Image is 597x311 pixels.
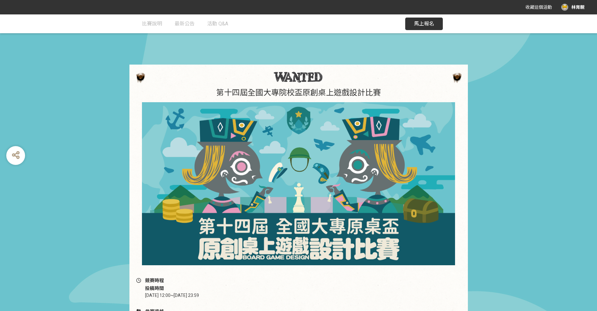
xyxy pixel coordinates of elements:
[414,21,434,27] span: 馬上報名
[526,5,552,10] span: 收藏這個活動
[175,14,195,33] a: 最新公告
[145,286,164,291] span: 投稿時間
[142,14,162,33] a: 比賽說明
[405,18,443,30] button: 馬上報名
[136,88,462,98] h1: 第十四屆全國大專院校盃原創桌上遊戲設計比賽
[174,293,199,298] span: [DATE] 23:59
[145,278,164,283] span: 競賽時程
[207,14,228,33] a: 活動 Q&A
[175,21,195,27] span: 最新公告
[207,21,228,27] span: 活動 Q&A
[145,293,170,298] span: [DATE] 12:00
[142,21,162,27] span: 比賽說明
[142,102,455,265] img: 第十四屆全國大專院校盃原創桌上遊戲設計比賽
[170,293,174,298] span: ~
[274,71,323,83] img: 第十四屆全國大專院校盃原創桌上遊戲設計比賽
